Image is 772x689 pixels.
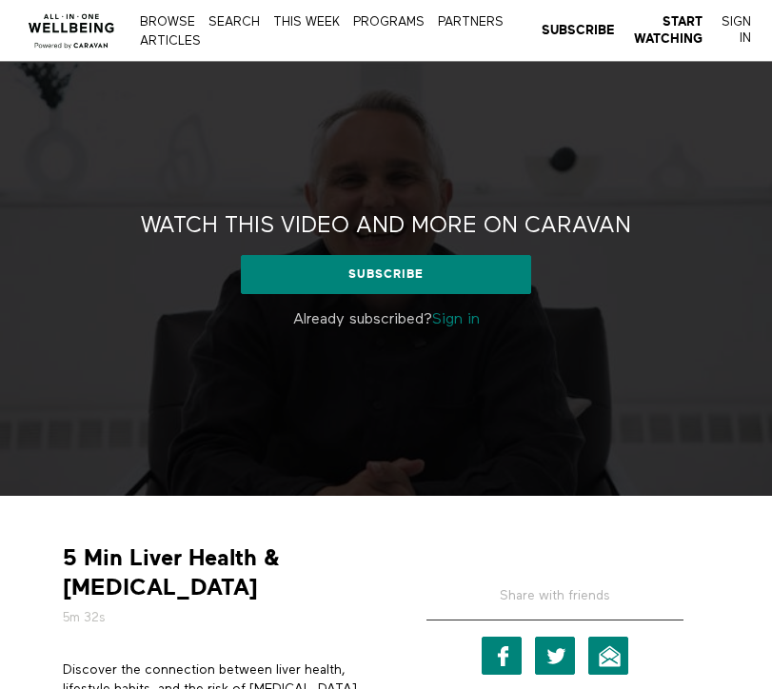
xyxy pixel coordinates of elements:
a: Sign in [432,312,480,327]
h5: Share with friends [426,586,683,620]
strong: Start Watching [634,14,703,46]
a: Facebook [482,637,522,675]
a: Search [204,16,265,29]
h2: Watch this video and more on CARAVAN [141,211,631,241]
a: PROGRAMS [348,16,429,29]
a: Subscribe [241,255,530,293]
a: THIS WEEK [268,16,345,29]
strong: 5 Min Liver Health & [MEDICAL_DATA] [63,543,372,602]
nav: Primary [135,11,524,50]
h5: 5m 32s [63,608,372,627]
a: Start Watching [634,13,703,49]
a: Browse [135,16,200,29]
a: Email [588,637,628,675]
a: Twitter [535,637,575,675]
p: Already subscribed? [85,308,687,331]
strong: Subscribe [542,23,615,37]
a: PARTNERS [433,16,508,29]
a: ARTICLES [135,35,206,48]
a: Sign In [722,14,751,48]
a: Subscribe [542,22,615,39]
